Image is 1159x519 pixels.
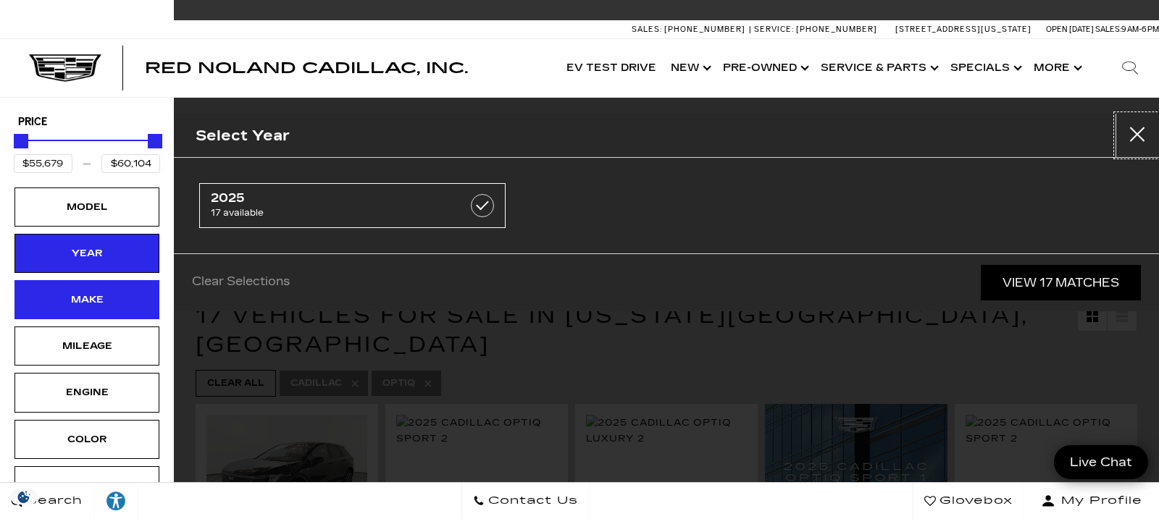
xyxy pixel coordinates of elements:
[461,483,590,519] a: Contact Us
[51,292,123,308] div: Make
[7,489,41,505] section: Click to Open Cookie Consent Modal
[913,483,1024,519] a: Glovebox
[559,39,664,97] a: EV Test Drive
[211,206,452,220] span: 17 available
[1095,25,1121,34] span: Sales:
[14,234,159,273] div: YearYear
[18,116,156,129] h5: Price
[485,491,578,511] span: Contact Us
[1054,445,1148,479] a: Live Chat
[51,199,123,215] div: Model
[1116,114,1159,157] button: Close
[145,59,468,77] span: Red Noland Cadillac, Inc.
[14,129,160,173] div: Price
[7,489,41,505] img: Opt-Out Icon
[14,326,159,366] div: MileageMileage
[29,54,101,82] img: Cadillac Dark Logo with Cadillac White Text
[51,431,123,447] div: Color
[101,154,160,173] input: Maximum
[192,274,290,292] a: Clear Selections
[664,25,745,34] span: [PHONE_NUMBER]
[14,420,159,459] div: ColorColor
[632,25,662,34] span: Sales:
[14,466,159,505] div: BodystyleBodystyle
[749,25,881,33] a: Service: [PHONE_NUMBER]
[196,124,290,148] h2: Select Year
[51,478,123,494] div: Bodystyle
[981,265,1141,300] a: View 17 Matches
[51,338,123,354] div: Mileage
[51,245,123,261] div: Year
[664,39,716,97] a: New
[1026,39,1087,97] button: More
[14,280,159,319] div: MakeMake
[1121,25,1159,34] span: 9 AM-6 PM
[14,134,28,148] div: Minimum Price
[943,39,1026,97] a: Specials
[199,183,506,228] a: 202517 available
[148,134,162,148] div: Maximum Price
[211,191,452,206] span: 2025
[94,483,138,519] a: Explore your accessibility options
[754,25,794,34] span: Service:
[1024,483,1159,519] button: Open user profile menu
[1046,25,1094,34] span: Open [DATE]
[22,491,83,511] span: Search
[1055,491,1142,511] span: My Profile
[813,39,943,97] a: Service & Parts
[1063,454,1139,471] span: Live Chat
[632,25,749,33] a: Sales: [PHONE_NUMBER]
[94,490,138,512] div: Explore your accessibility options
[796,25,877,34] span: [PHONE_NUMBER]
[14,187,159,227] div: ModelModel
[716,39,813,97] a: Pre-Owned
[936,491,1013,511] span: Glovebox
[145,61,468,75] a: Red Noland Cadillac, Inc.
[51,384,123,400] div: Engine
[1101,39,1159,97] div: Search
[14,373,159,412] div: EngineEngine
[895,25,1032,34] a: [STREET_ADDRESS][US_STATE]
[14,154,72,173] input: Minimum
